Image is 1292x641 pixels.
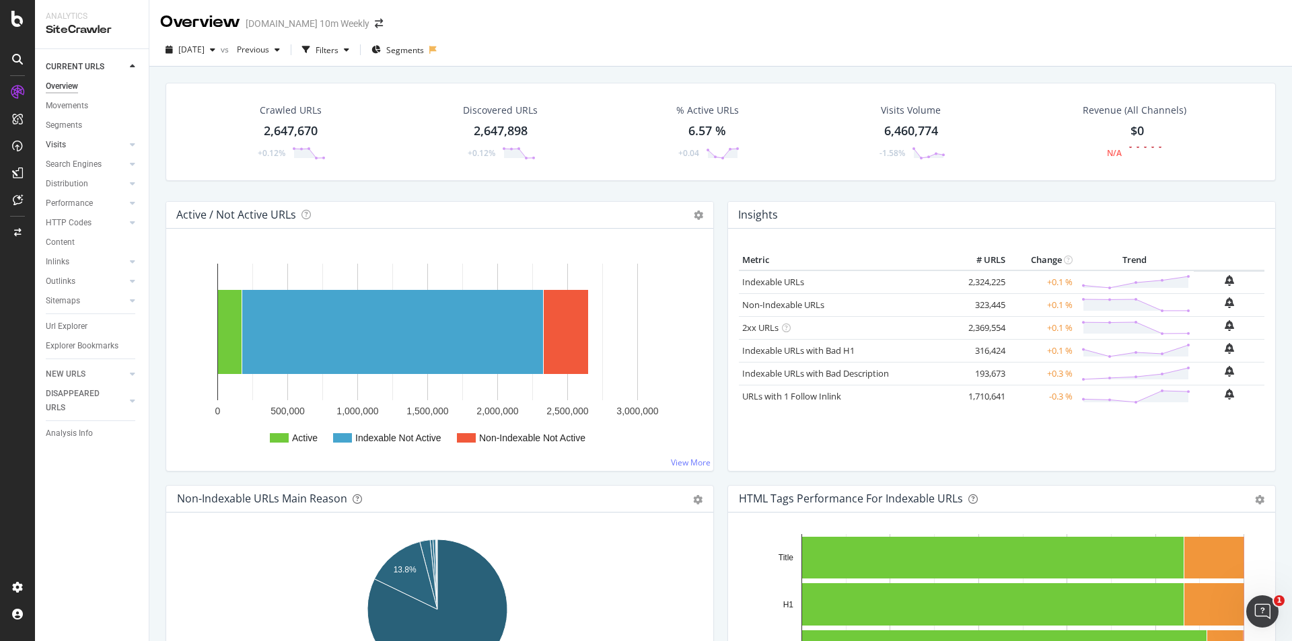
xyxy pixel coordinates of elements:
[1076,250,1194,270] th: Trend
[394,565,417,574] text: 13.8%
[46,216,92,230] div: HTTP Codes
[955,362,1009,385] td: 193,673
[546,406,588,416] text: 2,500,000
[1009,270,1076,294] td: +0.1 %
[479,432,585,443] text: Non-Indexable Not Active
[1009,316,1076,339] td: +0.1 %
[176,206,296,224] h4: Active / Not Active URLs
[231,44,269,55] span: Previous
[46,99,139,113] a: Movements
[46,339,118,353] div: Explorer Bookmarks
[739,492,963,505] div: HTML Tags Performance for Indexable URLs
[955,316,1009,339] td: 2,369,554
[46,255,69,269] div: Inlinks
[742,299,824,311] a: Non-Indexable URLs
[46,426,139,441] a: Analysis Info
[616,406,658,416] text: 3,000,000
[955,270,1009,294] td: 2,324,225
[955,293,1009,316] td: 323,445
[476,406,518,416] text: 2,000,000
[955,385,1009,408] td: 1,710,641
[46,367,126,381] a: NEW URLS
[694,211,703,220] i: Options
[742,367,889,379] a: Indexable URLs with Bad Description
[46,216,126,230] a: HTTP Codes
[1009,293,1076,316] td: +0.1 %
[46,387,114,415] div: DISAPPEARED URLS
[46,196,126,211] a: Performance
[46,79,139,93] a: Overview
[46,294,126,308] a: Sitemaps
[46,426,93,441] div: Analysis Info
[46,60,104,74] div: CURRENT URLS
[742,344,855,356] a: Indexable URLs with Bad H1
[178,44,205,55] span: 2025 Aug. 29th
[1225,366,1234,377] div: bell-plus
[46,60,126,74] a: CURRENT URLS
[46,319,87,334] div: Url Explorer
[46,138,126,152] a: Visits
[386,44,424,56] span: Segments
[468,147,495,159] div: +0.12%
[258,147,285,159] div: +0.12%
[783,600,794,609] text: H1
[46,235,75,250] div: Content
[880,147,905,159] div: -1.58%
[738,206,778,224] h4: Insights
[177,250,703,460] svg: A chart.
[1225,275,1234,286] div: bell-plus
[46,118,82,133] div: Segments
[742,322,779,334] a: 2xx URLs
[292,432,318,443] text: Active
[215,406,221,416] text: 0
[688,122,726,140] div: 6.57 %
[221,44,231,55] span: vs
[264,122,318,140] div: 2,647,670
[955,250,1009,270] th: # URLS
[1225,389,1234,400] div: bell-plus
[160,39,221,61] button: [DATE]
[678,147,699,159] div: +0.04
[246,17,369,30] div: [DOMAIN_NAME] 10m Weekly
[46,22,138,38] div: SiteCrawler
[46,157,102,172] div: Search Engines
[676,104,739,117] div: % Active URLs
[177,492,347,505] div: Non-Indexable URLs Main Reason
[46,367,85,381] div: NEW URLS
[46,339,139,353] a: Explorer Bookmarks
[474,122,528,140] div: 2,647,898
[46,319,139,334] a: Url Explorer
[1083,104,1186,117] span: Revenue (All Channels)
[671,457,711,468] a: View More
[46,157,126,172] a: Search Engines
[881,104,941,117] div: Visits Volume
[1009,385,1076,408] td: -0.3 %
[955,339,1009,362] td: 316,424
[463,104,538,117] div: Discovered URLs
[46,274,75,289] div: Outlinks
[260,104,322,117] div: Crawled URLs
[366,39,429,61] button: Segments
[779,553,794,562] text: Title
[375,19,383,28] div: arrow-right-arrow-left
[1107,147,1122,159] div: N/A
[1274,595,1285,606] span: 1
[46,11,138,22] div: Analytics
[46,235,139,250] a: Content
[406,406,448,416] text: 1,500,000
[46,294,80,308] div: Sitemaps
[1130,122,1144,139] span: $0
[1225,343,1234,354] div: bell-plus
[46,99,88,113] div: Movements
[336,406,378,416] text: 1,000,000
[231,39,285,61] button: Previous
[46,196,93,211] div: Performance
[316,44,338,56] div: Filters
[742,276,804,288] a: Indexable URLs
[46,79,78,93] div: Overview
[297,39,355,61] button: Filters
[1225,297,1234,308] div: bell-plus
[271,406,305,416] text: 500,000
[46,177,88,191] div: Distribution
